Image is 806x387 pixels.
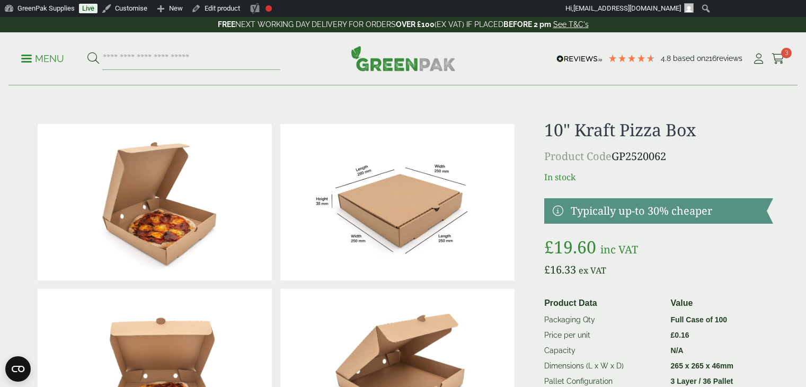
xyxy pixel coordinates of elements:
[544,120,773,140] h1: 10" Kraft Pizza Box
[671,331,689,339] bdi: 0.16
[772,51,785,67] a: 3
[265,5,272,12] div: Focus keyphrase not set
[540,328,666,343] td: Price per unit
[544,262,576,277] bdi: 16.33
[553,20,589,29] a: See T&C's
[579,265,606,276] span: ex VAT
[671,362,733,370] strong: 265 x 265 x 46mm
[540,312,666,328] td: Packaging Qty
[396,20,435,29] strong: OVER £100
[661,54,673,63] span: 4.8
[5,356,31,382] button: Open CMP widget
[544,235,554,258] span: £
[705,54,716,63] span: 216
[21,52,64,65] p: Menu
[671,346,684,355] strong: N/A
[544,149,612,163] span: Product Code
[608,54,656,63] div: 4.79 Stars
[752,54,765,64] i: My Account
[573,4,681,12] span: [EMAIL_ADDRESS][DOMAIN_NAME]
[781,48,792,58] span: 3
[38,124,272,280] img: 10.5
[772,54,785,64] i: Cart
[671,331,675,339] span: £
[21,52,64,63] a: Menu
[600,242,638,257] span: inc VAT
[540,343,666,358] td: Capacity
[544,262,550,277] span: £
[671,315,728,324] strong: Full Case of 100
[503,20,551,29] strong: BEFORE 2 pm
[544,171,773,183] p: In stock
[716,54,742,63] span: reviews
[671,377,733,385] strong: 3 Layer / 36 Pallet
[673,54,705,63] span: Based on
[280,124,515,280] img: Pizza_10
[667,295,769,312] th: Value
[79,4,98,13] a: Live
[556,55,603,63] img: REVIEWS.io
[544,235,596,258] bdi: 19.60
[544,148,773,164] p: GP2520062
[351,46,456,71] img: GreenPak Supplies
[540,295,666,312] th: Product Data
[218,20,235,29] strong: FREE
[540,358,666,374] td: Dimensions (L x W x D)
